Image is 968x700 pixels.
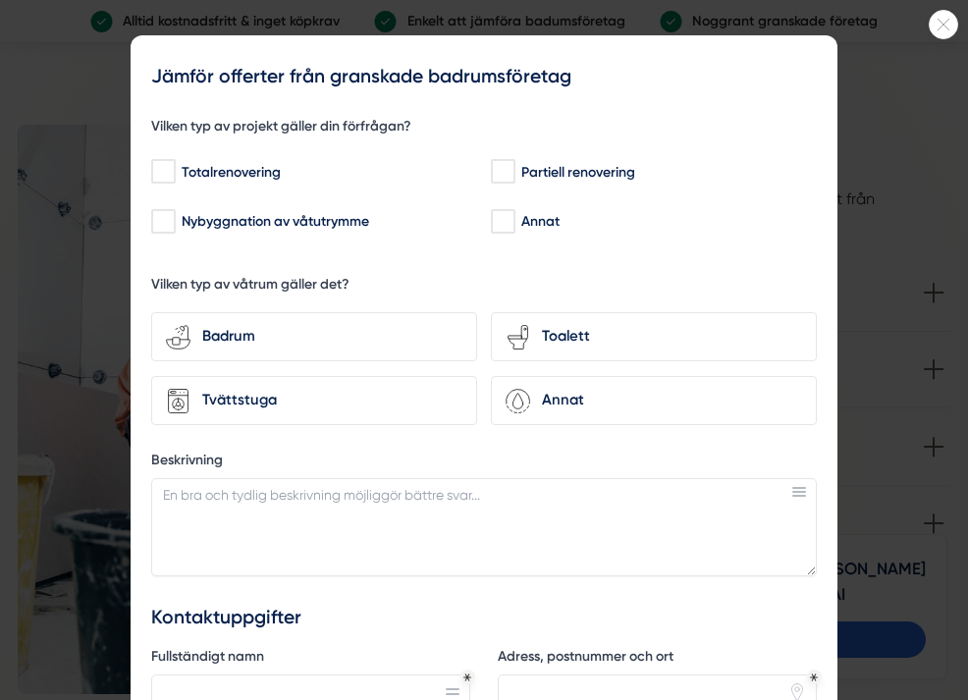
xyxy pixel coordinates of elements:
[151,647,470,672] label: Fullständigt namn
[151,117,411,141] h5: Vilken typ av projekt gäller din förfrågan?
[463,673,471,681] div: Obligatoriskt
[491,162,513,182] input: Partiell renovering
[498,647,817,672] label: Adress, postnummer och ort
[491,212,513,232] input: Annat
[151,451,817,475] label: Beskrivning
[151,604,817,630] h3: Kontaktuppgifter
[151,275,350,299] h5: Vilken typ av våtrum gäller det?
[810,673,818,681] div: Obligatoriskt
[151,162,174,182] input: Totalrenovering
[151,63,817,89] h3: Jämför offerter från granskade badrumsföretag
[151,212,174,232] input: Nybyggnation av våtutrymme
